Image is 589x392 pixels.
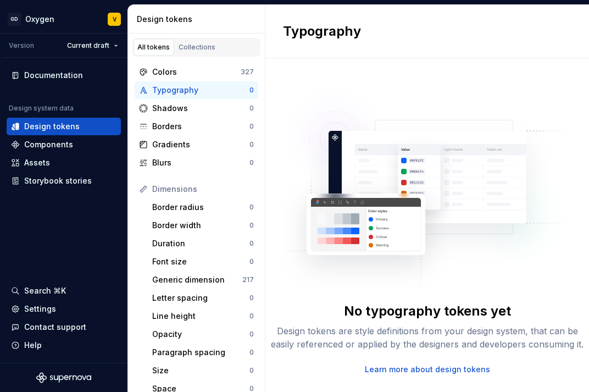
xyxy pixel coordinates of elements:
div: 0 [249,366,254,375]
div: V [113,15,116,24]
a: Border radius0 [148,198,258,216]
a: Shadows0 [135,100,258,117]
button: Help [7,336,121,354]
a: Letter spacing0 [148,289,258,307]
a: Opacity0 [148,325,258,343]
a: Duration0 [148,235,258,252]
button: Contact support [7,318,121,336]
a: Line height0 [148,307,258,325]
h2: Typography [283,23,361,40]
div: Design tokens [24,121,80,132]
div: 0 [249,86,254,95]
a: Colors327 [135,63,258,81]
div: Duration [152,238,249,249]
div: 0 [249,239,254,248]
a: Generic dimension217 [148,271,258,289]
div: Paragraph spacing [152,347,249,358]
div: 0 [249,312,254,321]
a: Design tokens [7,118,121,135]
div: Generic dimension [152,274,242,285]
div: Size [152,365,249,376]
div: 0 [249,203,254,212]
a: Blurs0 [135,154,258,172]
a: Borders0 [135,118,258,135]
a: Typography0 [135,81,258,99]
a: Assets [7,154,121,172]
div: Collections [179,43,215,52]
div: Settings [24,303,56,314]
div: Storybook stories [24,175,92,186]
div: Assets [24,157,50,168]
div: Version [9,41,34,50]
a: Settings [7,300,121,318]
div: 0 [249,257,254,266]
div: Border radius [152,202,249,213]
div: 0 [249,140,254,149]
div: Letter spacing [152,292,249,303]
div: 0 [249,348,254,357]
div: Search ⌘K [24,285,66,296]
div: Contact support [24,322,86,333]
div: Colors [152,67,241,78]
div: Help [24,340,42,351]
a: Components [7,136,121,153]
div: GD [8,13,21,26]
div: 0 [249,294,254,302]
div: 0 [249,221,254,230]
div: Shadows [152,103,249,114]
div: 0 [249,122,254,131]
div: Font size [152,256,249,267]
a: Gradients0 [135,136,258,153]
div: Border width [152,220,249,231]
div: Typography [152,85,249,96]
div: No typography tokens yet [344,302,511,320]
div: 217 [242,275,254,284]
div: Line height [152,311,249,322]
div: Oxygen [25,14,54,25]
a: Paragraph spacing0 [148,344,258,361]
a: Size0 [148,362,258,379]
div: Dimensions [152,184,254,195]
div: Opacity [152,329,249,340]
button: Search ⌘K [7,282,121,300]
div: Borders [152,121,249,132]
svg: Supernova Logo [36,372,91,383]
div: 0 [249,104,254,113]
a: Font size0 [148,253,258,270]
div: Documentation [24,70,83,81]
a: Documentation [7,67,121,84]
a: Border width0 [148,217,258,234]
div: Blurs [152,157,249,168]
div: All tokens [137,43,170,52]
div: Design tokens [137,14,260,25]
div: Components [24,139,73,150]
div: Design tokens are style definitions from your design system, that can be easily referenced or app... [265,324,589,351]
a: Learn more about design tokens [365,364,490,375]
button: Current draft [62,38,123,53]
div: 0 [249,158,254,167]
div: 0 [249,330,254,339]
a: Storybook stories [7,172,121,190]
div: 327 [241,68,254,76]
div: Design system data [9,104,74,113]
button: GDOxygenV [2,7,125,31]
span: Current draft [67,41,109,50]
div: Gradients [152,139,249,150]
